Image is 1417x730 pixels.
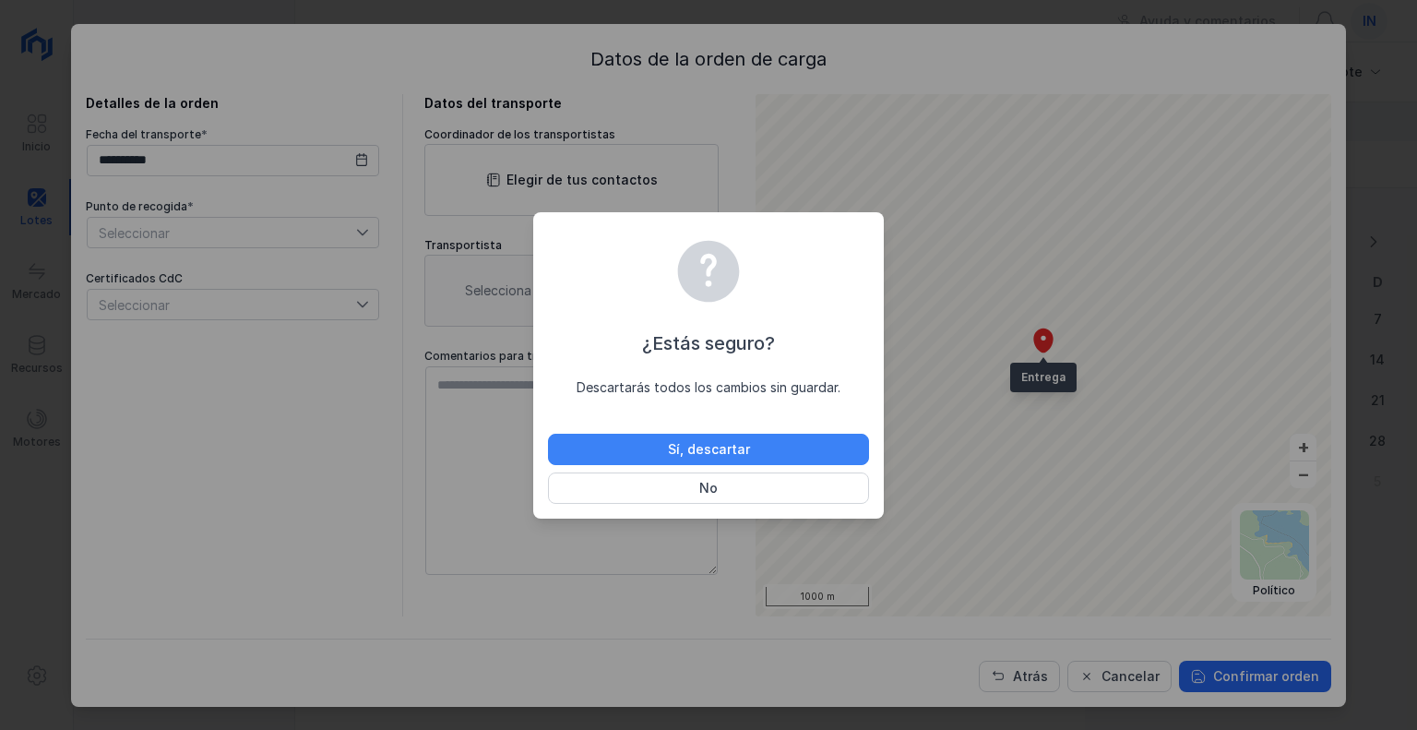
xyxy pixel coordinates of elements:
div: No [699,479,718,497]
div: Sí, descartar [668,440,750,459]
button: Sí, descartar [548,434,869,465]
button: No [548,473,869,504]
div: Descartarás todos los cambios sin guardar. [548,378,869,397]
div: ¿Estás seguro? [548,330,869,356]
